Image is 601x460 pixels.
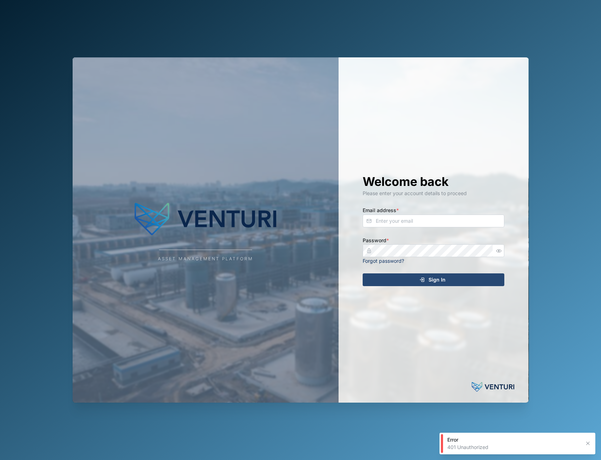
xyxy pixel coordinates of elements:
[363,258,404,264] a: Forgot password?
[472,380,514,394] img: Powered by: Venturi
[158,256,253,262] div: Asset Management Platform
[429,274,446,286] span: Sign In
[363,189,504,197] div: Please enter your account details to proceed
[447,436,580,443] div: Error
[135,198,276,240] img: Company Logo
[363,174,504,189] h1: Welcome back
[363,273,504,286] button: Sign In
[363,206,399,214] label: Email address
[363,237,389,244] label: Password
[447,444,580,451] div: 401 Unauthorized
[363,215,504,227] input: Enter your email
